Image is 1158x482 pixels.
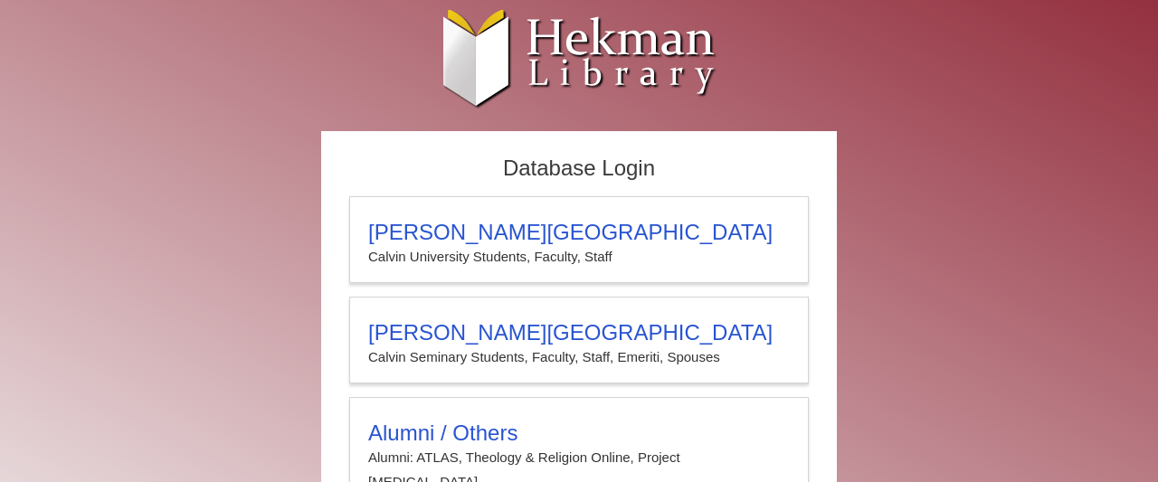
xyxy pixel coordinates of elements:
[368,345,790,369] p: Calvin Seminary Students, Faculty, Staff, Emeriti, Spouses
[368,421,790,446] h3: Alumni / Others
[368,320,790,345] h3: [PERSON_NAME][GEOGRAPHIC_DATA]
[368,245,790,269] p: Calvin University Students, Faculty, Staff
[349,297,809,383] a: [PERSON_NAME][GEOGRAPHIC_DATA]Calvin Seminary Students, Faculty, Staff, Emeriti, Spouses
[340,150,818,187] h2: Database Login
[368,220,790,245] h3: [PERSON_NAME][GEOGRAPHIC_DATA]
[349,196,809,283] a: [PERSON_NAME][GEOGRAPHIC_DATA]Calvin University Students, Faculty, Staff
